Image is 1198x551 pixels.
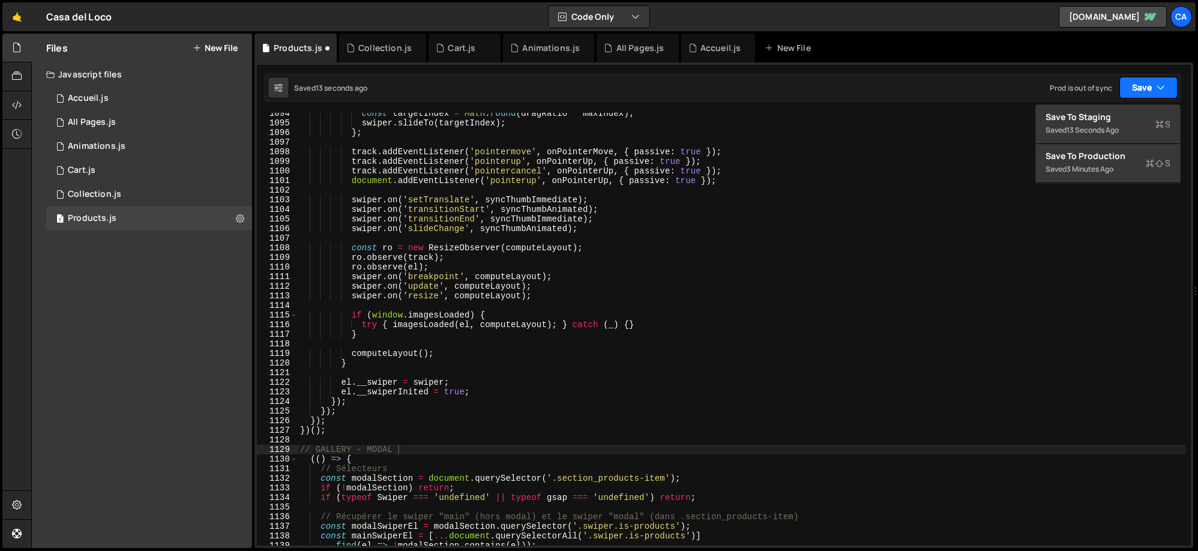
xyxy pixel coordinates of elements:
div: 1101 [257,176,298,185]
span: S [1155,118,1170,130]
div: 1100 [257,166,298,176]
div: 1094 [257,109,298,118]
div: 1095 [257,118,298,128]
div: 16791/46116.js [46,182,252,206]
button: New File [193,43,238,53]
div: 1098 [257,147,298,157]
div: 1105 [257,214,298,224]
div: Casa del Loco [46,10,112,24]
div: 1097 [257,137,298,147]
div: 1127 [257,426,298,435]
div: Javascript files [32,62,252,86]
div: 1123 [257,387,298,397]
div: Saved [294,83,367,93]
div: 1112 [257,282,298,291]
div: 1109 [257,253,298,262]
div: Animations.js [522,42,580,54]
div: 1136 [257,512,298,522]
div: Prod is out of sync [1050,83,1112,93]
div: 1128 [257,435,298,445]
div: Save to Production [1046,150,1170,162]
div: 1135 [257,502,298,512]
div: Collection.js [358,42,412,54]
div: Accueil.js [68,93,109,104]
div: 1117 [257,330,298,339]
div: 13 seconds ago [1067,125,1119,135]
div: 1116 [257,320,298,330]
div: 1096 [257,128,298,137]
div: 1125 [257,406,298,416]
div: Save to Staging [1046,111,1170,123]
div: Accueil.js [700,42,741,54]
div: All Pages.js [68,117,116,128]
h2: Files [46,41,68,55]
button: Save to StagingS Saved13 seconds ago [1036,105,1180,144]
div: Products.js [274,42,322,54]
div: Saved [1046,123,1170,137]
div: 1132 [257,474,298,483]
div: 1122 [257,378,298,387]
div: 1108 [257,243,298,253]
div: 1139 [257,541,298,550]
div: 1110 [257,262,298,272]
div: 1137 [257,522,298,531]
div: 1130 [257,454,298,464]
div: All Pages.js [616,42,664,54]
div: 1129 [257,445,298,454]
a: [DOMAIN_NAME] [1059,6,1167,28]
div: 16791/46588.js [46,158,252,182]
button: Code Only [549,6,649,28]
div: Collection.js [68,189,121,200]
div: 1103 [257,195,298,205]
div: 16791/45941.js [46,86,252,110]
div: 1134 [257,493,298,502]
div: 1119 [257,349,298,358]
div: Animations.js [68,141,125,152]
div: 16791/46000.js [46,134,252,158]
div: 16791/46302.js [46,206,252,230]
div: Saved [1046,162,1170,176]
div: Cart.js [68,165,95,176]
div: 1099 [257,157,298,166]
div: 3 minutes ago [1067,164,1113,174]
button: Save to ProductionS Saved3 minutes ago [1036,144,1180,183]
div: 1114 [257,301,298,310]
button: Save [1119,77,1178,98]
div: Products.js [68,213,116,224]
div: 1113 [257,291,298,301]
div: 1124 [257,397,298,406]
div: 1133 [257,483,298,493]
div: 1104 [257,205,298,214]
div: 13 seconds ago [316,83,367,93]
div: 16791/45882.js [46,110,252,134]
div: 1126 [257,416,298,426]
div: 1118 [257,339,298,349]
div: New File [765,42,815,54]
div: Cart.js [448,42,475,54]
div: 1120 [257,358,298,368]
span: S [1146,157,1170,169]
div: 1121 [257,368,298,378]
div: 1115 [257,310,298,320]
div: 1106 [257,224,298,233]
div: 1131 [257,464,298,474]
a: 🤙 [2,2,32,31]
div: 1102 [257,185,298,195]
span: 1 [56,215,64,224]
div: 1111 [257,272,298,282]
div: 1107 [257,233,298,243]
a: Ca [1170,6,1192,28]
div: 1138 [257,531,298,541]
